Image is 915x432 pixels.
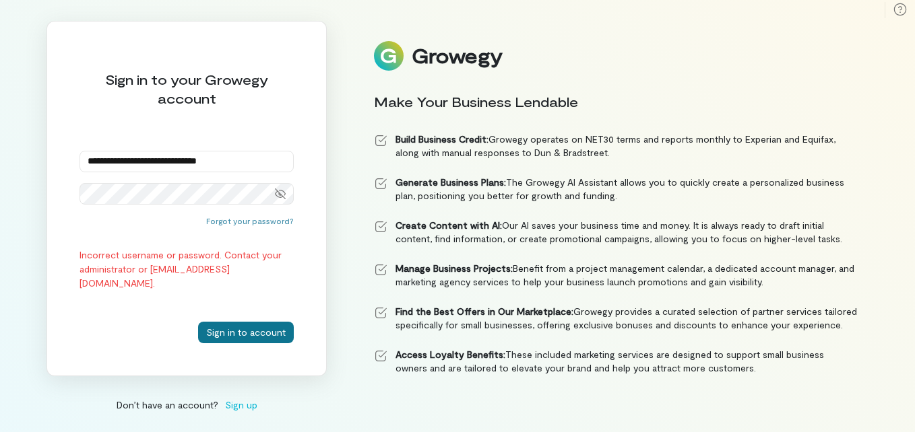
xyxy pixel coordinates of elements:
div: Don’t have an account? [46,398,327,412]
li: Growegy operates on NET30 terms and reports monthly to Experian and Equifax, along with manual re... [374,133,858,159]
strong: Create Content with AI: [396,219,502,231]
div: Growegy [412,44,502,67]
strong: Manage Business Projects: [396,262,513,274]
button: Sign in to account [198,322,294,343]
strong: Find the Best Offers in Our Marketplace: [396,305,573,317]
img: Logo [374,41,404,71]
strong: Build Business Credit: [396,133,488,145]
strong: Generate Business Plans: [396,176,506,188]
li: Growegy provides a curated selection of partner services tailored specifically for small business... [374,305,858,332]
li: Our AI saves your business time and money. It is always ready to draft initial content, find info... [374,219,858,246]
div: Make Your Business Lendable [374,92,858,111]
li: The Growegy AI Assistant allows you to quickly create a personalized business plan, positioning y... [374,176,858,203]
div: Sign in to your Growegy account [80,70,294,108]
span: Sign up [225,398,257,412]
li: Benefit from a project management calendar, a dedicated account manager, and marketing agency ser... [374,262,858,289]
li: These included marketing services are designed to support small business owners and are tailored ... [374,348,858,375]
button: Forgot your password? [206,215,294,226]
div: Incorrect username or password. Contact your administrator or [EMAIL_ADDRESS][DOMAIN_NAME]. [80,248,294,290]
strong: Access Loyalty Benefits: [396,349,505,360]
